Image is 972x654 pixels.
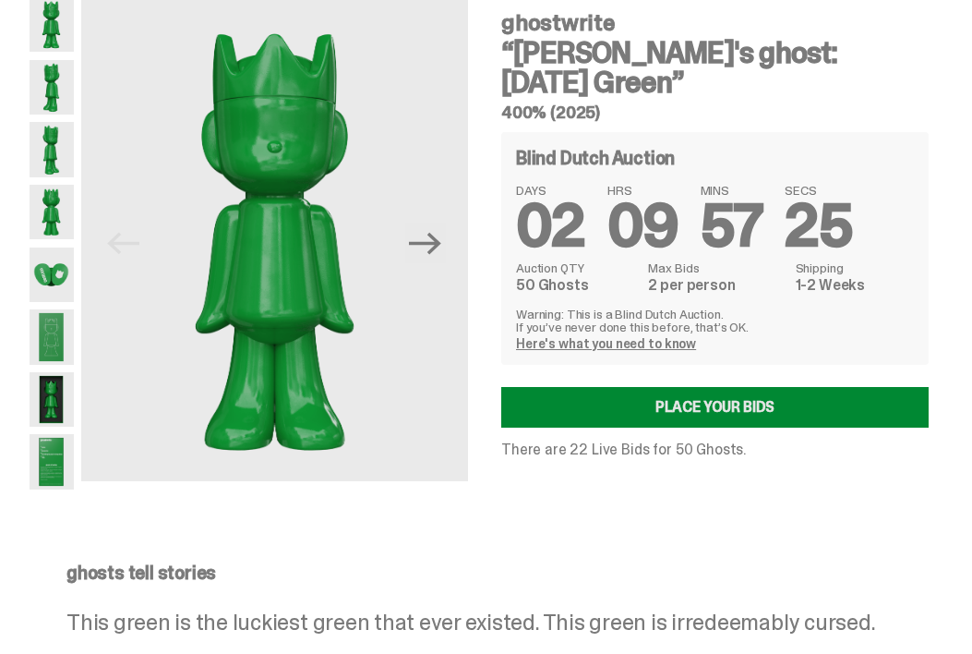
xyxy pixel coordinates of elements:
img: Schrodinger_Green_Hero_12.png [30,434,74,489]
p: This green is the luckiest green that ever existed. This green is irredeemably cursed. [66,612,892,634]
p: ghosts tell stories [66,563,892,582]
img: Schrodinger_Green_Hero_13.png [30,372,74,427]
a: Place your Bids [501,387,929,428]
span: DAYS [516,184,585,197]
span: SECS [785,184,852,197]
span: 57 [701,188,763,264]
span: 25 [785,188,852,264]
img: Schrodinger_Green_Hero_9.png [30,309,74,364]
h4: Blind Dutch Auction [516,149,675,167]
button: Next [405,223,446,263]
img: Schrodinger_Green_Hero_7.png [30,248,74,302]
dd: 1-2 Weeks [796,278,914,293]
dt: Shipping [796,261,914,274]
dt: Max Bids [648,261,784,274]
span: 02 [516,188,585,264]
a: Here's what you need to know [516,335,696,352]
p: Warning: This is a Blind Dutch Auction. If you’ve never done this before, that’s OK. [516,308,914,333]
span: HRS [607,184,678,197]
dd: 2 per person [648,278,784,293]
dd: 50 Ghosts [516,278,637,293]
h4: ghostwrite [501,12,929,34]
p: There are 22 Live Bids for 50 Ghosts. [501,442,929,457]
span: MINS [701,184,763,197]
h5: 400% (2025) [501,104,929,121]
span: 09 [607,188,678,264]
img: Schrodinger_Green_Hero_2.png [30,60,74,115]
img: Schrodinger_Green_Hero_3.png [30,122,74,176]
dt: Auction QTY [516,261,637,274]
img: Schrodinger_Green_Hero_6.png [30,185,74,239]
h3: “[PERSON_NAME]'s ghost: [DATE] Green” [501,38,929,97]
